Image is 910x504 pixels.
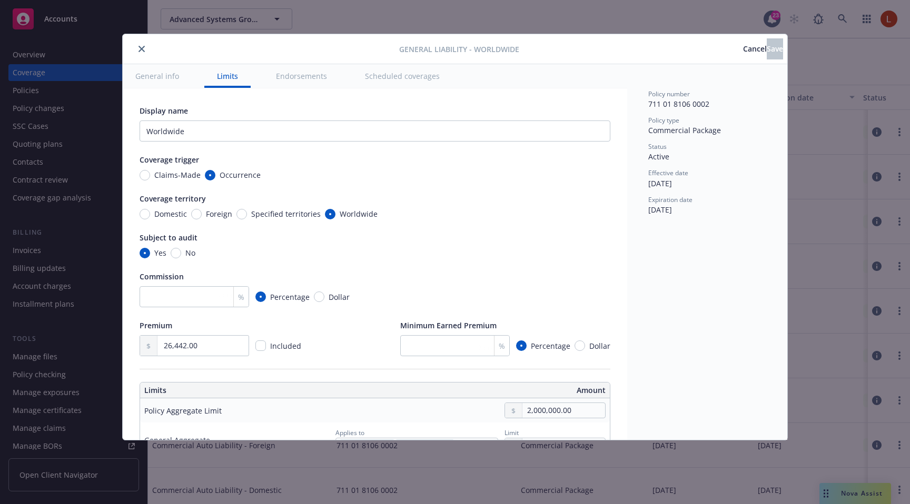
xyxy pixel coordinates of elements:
input: Worldwide [325,209,335,219]
span: % [499,340,505,351]
span: Percentage [531,340,570,351]
span: Worldwide [340,208,378,219]
span: Expiration date [648,195,693,204]
span: 711 01 8106 0002 [648,99,709,109]
input: 0.00 [522,403,605,418]
input: Claims-Made [140,170,150,180]
span: [DATE] [648,178,672,188]
span: Policy type [648,116,679,125]
div: General Aggregate [144,435,210,446]
button: Save [767,38,783,59]
button: Endorsements [263,64,340,88]
span: Coverage trigger [140,155,199,165]
span: Percentage [270,291,310,303]
span: Commission [140,271,184,281]
span: Active [648,152,669,162]
span: Status [648,142,667,151]
span: Limit [505,428,519,437]
span: Foreign [206,208,232,219]
a: close [464,439,477,452]
span: Minimum Earned Premium [400,320,497,330]
span: Occurrence [220,169,261,180]
span: General Liability - Worldwide [399,44,519,55]
input: Specified territories [236,209,247,219]
span: Domestic [154,208,187,219]
div: Remove [object Object] [441,439,453,452]
span: % [238,291,244,303]
input: 0.00 [157,336,249,356]
span: Yes [154,247,166,258]
button: Cancel [743,38,767,59]
button: General info [123,64,192,88]
div: Remove [object Object] [381,439,394,452]
span: Commercial Package [648,125,721,135]
input: Occurrence [205,170,215,180]
button: close [135,43,148,55]
span: Coverage territory [140,194,206,204]
button: Limits [204,64,251,88]
input: Domestic [140,209,150,219]
div: Policy Aggregate Limit [144,405,222,416]
th: Amount [380,382,610,398]
span: Policy number [648,89,690,98]
button: Scheduled coverages [352,64,452,88]
span: [DATE] [648,205,672,215]
input: Yes [140,248,150,258]
input: Percentage [516,340,527,351]
span: Dollar [589,340,610,351]
input: Percentage [255,291,266,302]
input: 0.00 [522,438,605,453]
span: Cancel [743,44,767,54]
span: Included [270,341,301,351]
span: Dollar [329,291,350,303]
input: No [171,248,181,258]
input: Dollar [314,291,324,302]
span: No [185,247,195,258]
span: Specified territories [251,208,321,219]
span: Applies to [335,428,364,437]
th: Limits [140,382,328,398]
span: Premium [140,320,172,330]
span: Subject to audit [140,233,197,243]
span: Save [767,44,783,54]
input: Foreign [191,209,202,219]
input: Dollar [575,340,585,351]
span: Effective date [648,168,688,177]
span: Claims-Made [154,169,201,180]
span: Display name [140,106,188,116]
